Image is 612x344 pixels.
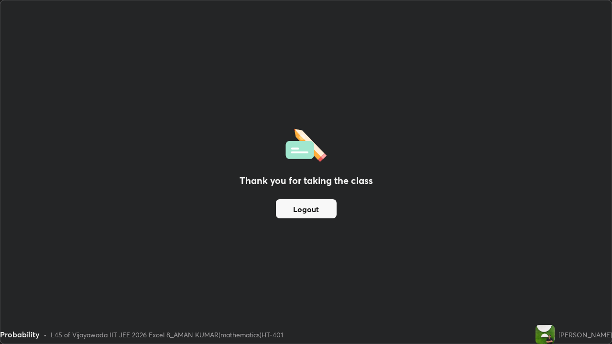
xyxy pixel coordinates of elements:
div: [PERSON_NAME] [558,330,612,340]
div: L45 of Vijayawada IIT JEE 2026 Excel 8_AMAN KUMAR(mathematics)HT-401 [51,330,283,340]
button: Logout [276,199,337,218]
div: • [44,330,47,340]
h2: Thank you for taking the class [240,173,373,188]
img: offlineFeedback.1438e8b3.svg [285,126,327,162]
img: 30eaa46d9b7a48108e5e30eb11457d0d.jpg [535,325,555,344]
